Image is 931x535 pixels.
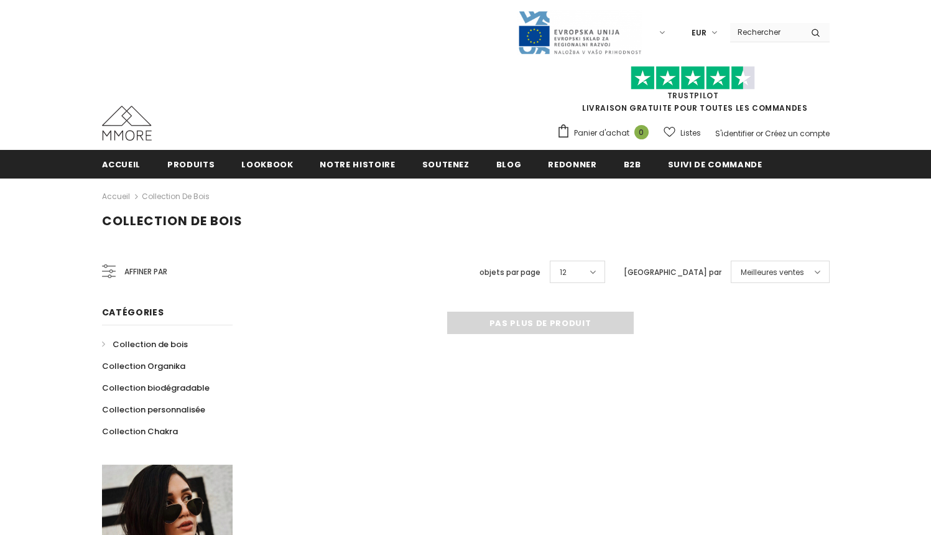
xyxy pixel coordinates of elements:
[631,66,755,90] img: Faites confiance aux étoiles pilotes
[624,266,721,279] label: [GEOGRAPHIC_DATA] par
[668,159,762,170] span: Suivi de commande
[167,150,215,178] a: Produits
[102,382,210,394] span: Collection biodégradable
[113,338,188,350] span: Collection de bois
[548,159,596,170] span: Redonner
[496,150,522,178] a: Blog
[517,27,642,37] a: Javni Razpis
[715,128,754,139] a: S'identifier
[730,23,802,41] input: Search Site
[102,399,205,421] a: Collection personnalisée
[741,266,804,279] span: Meilleures ventes
[496,159,522,170] span: Blog
[624,159,641,170] span: B2B
[167,159,215,170] span: Produits
[241,159,293,170] span: Lookbook
[102,159,141,170] span: Accueil
[102,150,141,178] a: Accueil
[517,10,642,55] img: Javni Razpis
[668,150,762,178] a: Suivi de commande
[102,106,152,141] img: Cas MMORE
[102,212,243,230] span: Collection de bois
[142,191,210,202] a: Collection de bois
[664,122,701,144] a: Listes
[102,404,205,416] span: Collection personnalisée
[422,150,470,178] a: soutenez
[765,128,830,139] a: Créez un compte
[692,27,706,39] span: EUR
[634,125,649,139] span: 0
[102,360,185,372] span: Collection Organika
[548,150,596,178] a: Redonner
[102,426,178,437] span: Collection Chakra
[320,159,395,170] span: Notre histoire
[124,265,167,279] span: Affiner par
[680,127,701,139] span: Listes
[557,124,655,142] a: Panier d'achat 0
[102,421,178,442] a: Collection Chakra
[102,189,130,204] a: Accueil
[102,306,164,319] span: Catégories
[667,90,719,101] a: TrustPilot
[102,333,188,355] a: Collection de bois
[102,377,210,399] a: Collection biodégradable
[560,266,567,279] span: 12
[241,150,293,178] a: Lookbook
[756,128,763,139] span: or
[102,355,185,377] a: Collection Organika
[479,266,540,279] label: objets par page
[574,127,629,139] span: Panier d'achat
[557,72,830,113] span: LIVRAISON GRATUITE POUR TOUTES LES COMMANDES
[624,150,641,178] a: B2B
[320,150,395,178] a: Notre histoire
[422,159,470,170] span: soutenez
